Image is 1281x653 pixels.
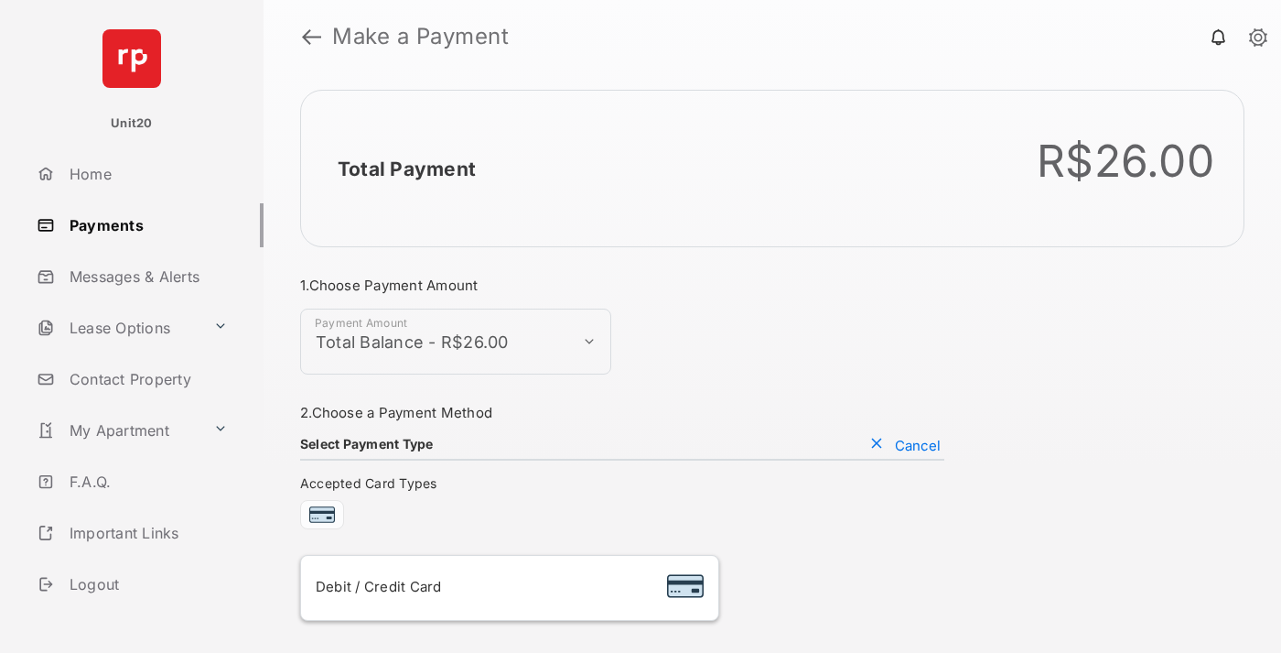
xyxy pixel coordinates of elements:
a: Lease Options [29,306,206,350]
p: Unit20 [111,114,153,133]
a: Contact Property [29,357,264,401]
h4: Select Payment Type [300,436,434,452]
div: R$26.00 [1037,135,1214,188]
img: svg+xml;base64,PHN2ZyB4bWxucz0iaHR0cDovL3d3dy53My5vcmcvMjAwMC9zdmciIHdpZHRoPSI2NCIgaGVpZ2h0PSI2NC... [102,29,161,88]
h3: 1. Choose Payment Amount [300,277,944,294]
a: F.A.Q. [29,460,264,504]
strong: Make a Payment [332,26,509,48]
h2: Total Payment [338,158,476,180]
span: Debit / Credit Card [316,578,442,595]
h3: 2. Choose a Payment Method [300,404,944,421]
a: Logout [29,562,264,606]
a: Important Links [29,511,235,555]
span: Accepted Card Types [300,475,445,491]
a: Payments [29,203,264,247]
button: Cancel [866,436,944,454]
a: My Apartment [29,408,206,452]
a: Messages & Alerts [29,255,264,299]
a: Home [29,152,264,196]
